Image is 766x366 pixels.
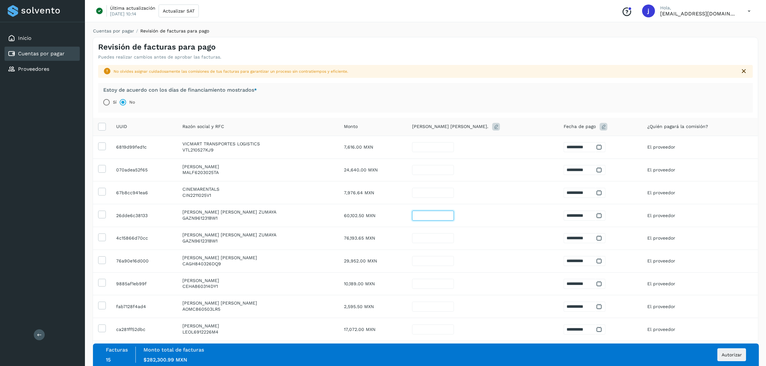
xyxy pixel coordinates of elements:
span: CEHA860314DY1 [182,284,218,289]
span: El proveedor [647,235,675,241]
span: Autorizar [722,352,742,357]
p: [DATE] 10:14 [110,11,136,17]
span: El proveedor [647,213,675,218]
nav: breadcrumb [93,28,758,34]
label: No [129,96,135,109]
span: [PERSON_NAME] [PERSON_NAME]. [412,123,488,130]
div: Inicio [5,31,80,45]
div: No olvides asignar cuidadosamente las comisiones de tus facturas para garantizar un proceso sin c... [114,69,735,74]
td: 17,072.00 MXN [339,318,407,341]
div: Proveedores [5,62,80,76]
p: Última actualización [110,5,155,11]
span: 7e44e4fa-626c-4dc5-a3d4-76a90e16d000 [116,258,149,263]
p: Hola, [660,5,737,11]
p: VICMART TRANSPORTES LOGISTICS [182,141,334,147]
span: MALF6203025TA [182,170,219,175]
span: El proveedor [647,281,675,286]
td: 2,595.50 MXN [339,295,407,318]
p: CRUZ ALEJANDRO ALFONSO MARTINEZ [182,300,334,306]
span: El proveedor [647,167,675,172]
a: Cuentas por pagar [18,50,65,57]
a: Inicio [18,35,32,41]
td: 29,952.00 MXN [339,250,407,272]
span: LEOL6912226M4 [182,329,218,334]
p: HUGO ENRIQUE CARRILLO GARCIA [182,255,334,261]
label: Monto total de facturas [143,347,204,353]
span: bf49ad4c-8c72-4f05-a6ea-6819d99fed1c [116,144,147,150]
p: ANTONIO CEDILLO HERNANDEZ [182,278,334,283]
span: 3cc7129a-cba6-407a-b649-ca281ff52dbc [116,327,145,332]
span: Razón social y RFC [182,123,224,130]
td: 60,102.50 MXN [339,204,407,227]
span: El proveedor [647,144,675,150]
span: AOMC860503LR5 [182,307,220,312]
span: b9d1dc9f-eb13-4ad9-b675-070adea52f65 [116,167,148,172]
span: VTL210527KJ9 [182,147,214,152]
td: 7,976.64 MXN [339,181,407,204]
span: CAGH840326DQ9 [182,261,221,266]
span: ¿Quién pagará la comisión? [647,123,708,130]
span: 736d7e31-e2b4-40dd-87ad-9885af1eb99f [116,281,147,286]
div: Cuentas por pagar [5,47,80,61]
span: El proveedor [647,258,675,263]
td: 7,616.00 MXN [339,136,407,159]
p: FEDERICO MARTINEZ LUGO [182,164,334,169]
span: GAZN961231BW1 [182,238,217,243]
p: Puedes realizar cambios antes de aprobar las facturas. [98,54,221,60]
span: 15 [106,357,111,363]
p: CINEMARENTALS [182,187,334,192]
span: Revisión de facturas para pago [140,28,209,33]
a: Cuentas por pagar [93,28,134,33]
span: El proveedor [647,327,675,332]
p: NADIA MARISOL GARCIA ZUMAYA [182,232,334,238]
label: Sí [113,96,116,109]
span: Fecha de pago [564,123,596,130]
td: 76,193.65 MXN [339,227,407,250]
span: 94e38334-f6fe-498f-afd5-4c15866d70cc [116,235,148,241]
td: 10,189.00 MXN [339,272,407,295]
button: Actualizar SAT [159,5,199,17]
span: 99885c73-9e64-49c6-9a8d-26dde6c38133 [116,213,148,218]
p: NADIA MARISOL GARCIA ZUMAYA [182,209,334,215]
span: UUID [116,123,127,130]
span: $282,300.99 MXN [143,357,187,363]
span: GAZN961231BW1 [182,215,217,221]
button: Autorizar [717,348,746,361]
p: LORENA LEDON ORTEGA [182,323,334,329]
span: 5177c67c-b157-4b06-b09e-fab7128f4ad4 [116,304,146,309]
span: El proveedor [647,190,675,195]
a: Proveedores [18,66,49,72]
td: 4,132.50 MXN [339,341,407,363]
span: CIN2211025V1 [182,193,211,198]
span: Monto [344,123,358,130]
td: 24,640.00 MXN [339,159,407,181]
span: b2173c9f-10b0-4719-8373-67b8cc941ea6 [116,190,148,195]
span: El proveedor [647,304,675,309]
span: Actualizar SAT [163,9,195,13]
p: jrodriguez@kalapata.co [660,11,737,17]
label: Estoy de acuerdo con los días de financiamiento mostrados [103,87,257,93]
label: Facturas [106,347,128,353]
h4: Revisión de facturas para pago [98,42,216,52]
